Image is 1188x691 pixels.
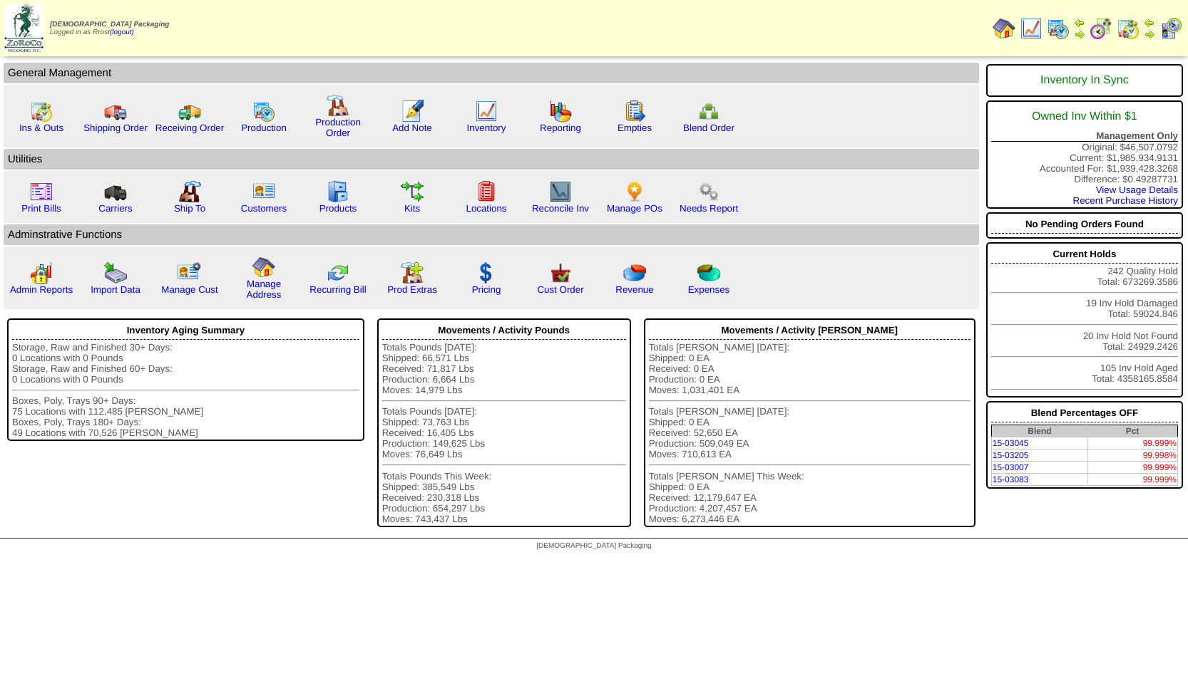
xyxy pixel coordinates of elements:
[986,100,1183,209] div: Original: $46,507.0792 Current: $1,985,934.9131 Accounted For: $1,939,428.3268 Difference: $0.492...
[252,256,275,279] img: home.gif
[697,261,720,284] img: pie_chart2.png
[1087,462,1177,474] td: 99.999%
[467,123,506,133] a: Inventory
[155,123,224,133] a: Receiving Order
[993,17,1015,40] img: home.gif
[1096,185,1178,195] a: View Usage Details
[19,123,63,133] a: Ins & Outs
[241,203,287,214] a: Customers
[241,123,287,133] a: Production
[475,261,498,284] img: dollar.gif
[30,261,53,284] img: graph2.png
[991,215,1178,234] div: No Pending Orders Found
[549,261,572,284] img: cust_order.png
[30,180,53,203] img: invoice2.gif
[1074,28,1085,40] img: arrowright.gif
[309,284,366,295] a: Recurring Bill
[50,21,169,36] span: Logged in as Rrost
[327,94,349,117] img: factory.gif
[683,123,734,133] a: Blend Order
[4,149,979,170] td: Utilities
[991,130,1178,142] div: Management Only
[1020,17,1043,40] img: line_graph.gif
[98,203,132,214] a: Carriers
[4,63,979,83] td: General Management
[536,542,651,550] span: [DEMOGRAPHIC_DATA] Packaging
[680,203,738,214] a: Needs Report
[104,180,127,203] img: truck3.gif
[688,284,730,295] a: Expenses
[532,203,589,214] a: Reconcile Inv
[623,100,646,123] img: workorder.gif
[993,462,1029,472] a: 15-03007
[161,284,217,295] a: Manage Cust
[615,284,653,295] a: Revenue
[21,203,61,214] a: Print Bills
[1073,195,1178,206] a: Recent Purchase History
[549,180,572,203] img: line_graph2.gif
[991,425,1087,437] th: Blend
[110,28,134,36] a: (logout)
[104,100,127,123] img: truck.gif
[991,404,1178,422] div: Blend Percentages OFF
[1144,17,1155,28] img: arrowleft.gif
[387,284,437,295] a: Prod Extras
[1144,28,1155,40] img: arrowright.gif
[991,103,1178,130] div: Owned Inv Within $1
[12,321,359,340] div: Inventory Aging Summary
[104,261,127,284] img: import.gif
[83,123,148,133] a: Shipping Order
[178,180,201,203] img: factory2.gif
[91,284,140,295] a: Import Data
[1087,450,1177,462] td: 99.998%
[4,224,979,245] td: Adminstrative Functions
[4,4,43,52] img: zoroco-logo-small.webp
[382,321,626,340] div: Movements / Activity Pounds
[986,242,1183,398] div: 242 Quality Hold Total: 673269.3586 19 Inv Hold Damaged Total: 59024.846 20 Inv Hold Not Found To...
[649,342,971,524] div: Totals [PERSON_NAME] [DATE]: Shipped: 0 EA Received: 0 EA Production: 0 EA Moves: 1,031,401 EA To...
[697,100,720,123] img: network.png
[1087,425,1177,437] th: Pct
[649,321,971,340] div: Movements / Activity [PERSON_NAME]
[404,203,420,214] a: Kits
[1159,17,1182,40] img: calendarcustomer.gif
[993,438,1029,448] a: 15-03045
[1074,17,1085,28] img: arrowleft.gif
[327,261,349,284] img: reconcile.gif
[30,100,53,123] img: calendarinout.gif
[401,261,424,284] img: prodextras.gif
[1117,17,1140,40] img: calendarinout.gif
[1087,437,1177,450] td: 99.999%
[392,123,432,133] a: Add Note
[252,180,275,203] img: customers.gif
[466,203,506,214] a: Locations
[607,203,662,214] a: Manage POs
[475,180,498,203] img: locations.gif
[549,100,572,123] img: graph.gif
[174,203,205,214] a: Ship To
[247,279,282,300] a: Manage Address
[401,180,424,203] img: workflow.gif
[315,117,361,138] a: Production Order
[475,100,498,123] img: line_graph.gif
[623,261,646,284] img: pie_chart.png
[537,284,583,295] a: Cust Order
[991,245,1178,264] div: Current Holds
[252,100,275,123] img: calendarprod.gif
[327,180,349,203] img: cabinet.gif
[697,180,720,203] img: workflow.png
[993,450,1029,460] a: 15-03205
[401,100,424,123] img: orders.gif
[472,284,501,295] a: Pricing
[178,100,201,123] img: truck2.gif
[1087,474,1177,486] td: 99.999%
[12,342,359,438] div: Storage, Raw and Finished 30+ Days: 0 Locations with 0 Pounds Storage, Raw and Finished 60+ Days:...
[382,342,626,524] div: Totals Pounds [DATE]: Shipped: 66,571 Lbs Received: 71,817 Lbs Production: 6,664 Lbs Moves: 14,97...
[50,21,169,28] span: [DEMOGRAPHIC_DATA] Packaging
[1090,17,1112,40] img: calendarblend.gif
[623,180,646,203] img: po.png
[993,474,1029,484] a: 15-03083
[991,67,1178,94] div: Inventory In Sync
[319,203,357,214] a: Products
[177,261,203,284] img: managecust.png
